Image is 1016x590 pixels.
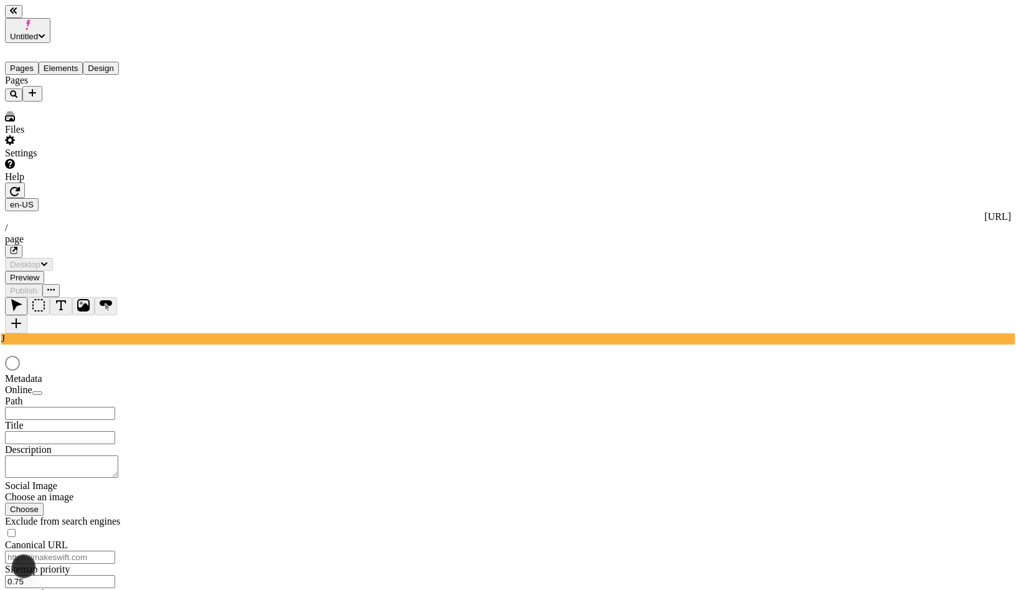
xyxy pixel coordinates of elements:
[5,258,53,271] button: Desktop
[10,286,37,295] span: Publish
[5,124,154,135] div: Files
[5,384,32,395] span: Online
[5,148,154,159] div: Settings
[5,444,52,455] span: Description
[5,540,68,550] span: Canonical URL
[10,505,39,514] span: Choose
[5,564,70,574] span: Sitemap priority
[5,420,24,431] span: Title
[10,260,40,269] span: Desktop
[5,18,50,43] button: Untitled
[5,503,44,516] button: Choose
[5,492,154,503] div: Choose an image
[5,75,154,86] div: Pages
[83,62,119,75] button: Design
[72,297,95,315] button: Image
[1,333,1015,345] div: J
[95,297,117,315] button: Button
[27,297,50,315] button: Box
[5,211,1011,222] div: [URL]
[5,284,42,297] button: Publish
[5,62,39,75] button: Pages
[5,480,57,491] span: Social Image
[5,271,44,284] button: Preview
[22,86,42,102] button: Add new
[5,551,115,564] input: https://makeswift.com
[5,171,154,183] div: Help
[10,32,38,41] span: Untitled
[5,373,154,384] div: Metadata
[5,516,120,526] span: Exclude from search engines
[5,198,39,211] button: Open locale picker
[5,396,22,406] span: Path
[50,297,72,315] button: Text
[5,222,1011,234] div: /
[5,234,1011,245] div: page
[10,273,39,282] span: Preview
[39,62,83,75] button: Elements
[10,200,34,209] span: en-US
